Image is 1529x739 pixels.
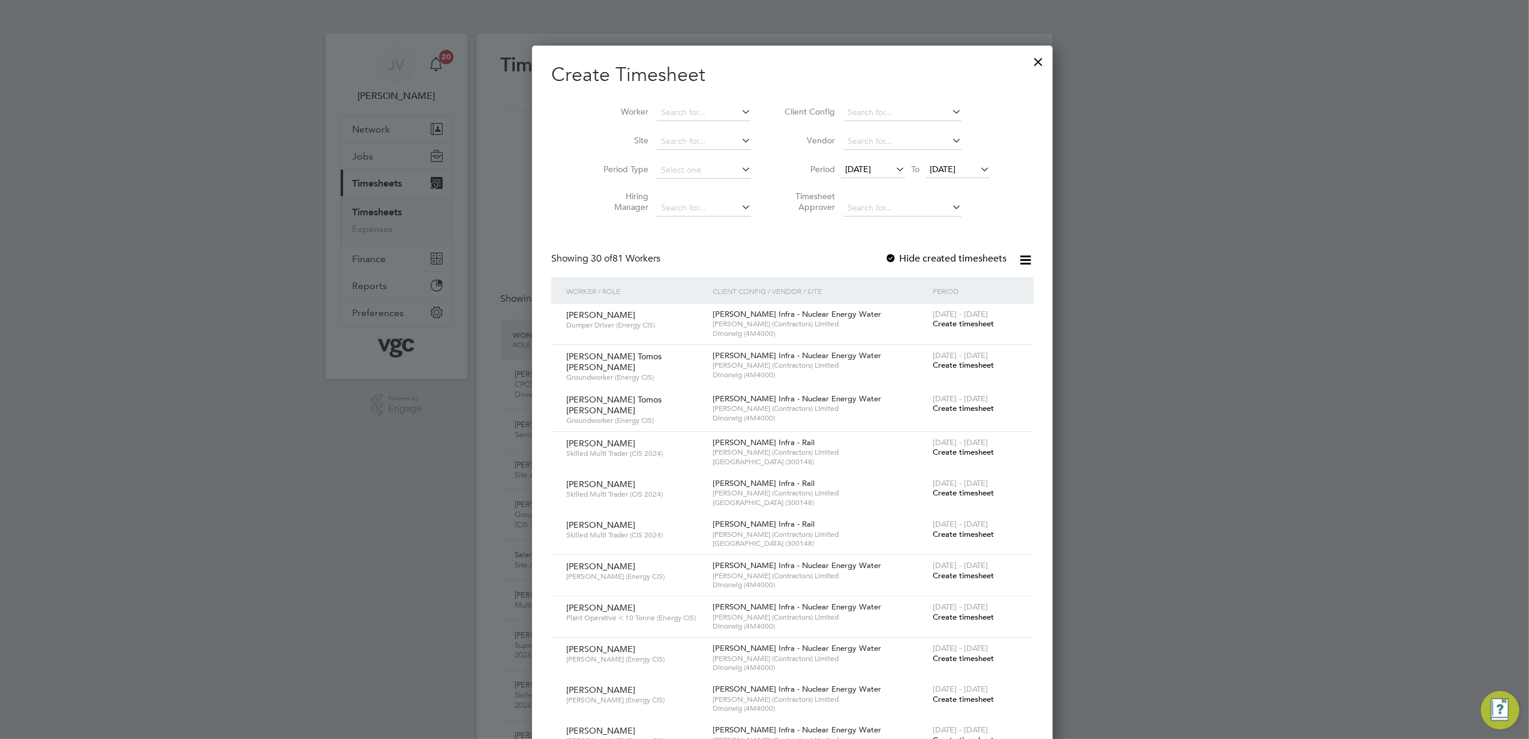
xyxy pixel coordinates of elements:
[933,560,988,570] span: [DATE] - [DATE]
[713,447,927,457] span: [PERSON_NAME] (Contractors) Limited
[566,416,704,425] span: Groundworker (Energy CIS)
[781,135,835,146] label: Vendor
[563,277,710,305] div: Worker / Role
[933,403,994,413] span: Create timesheet
[930,164,956,175] span: [DATE]
[566,613,704,623] span: Plant Operative < 10 Tonne (Energy CIS)
[933,612,994,622] span: Create timesheet
[781,106,835,117] label: Client Config
[591,253,612,265] span: 30 of
[566,695,704,705] span: [PERSON_NAME] (Energy CIS)
[594,191,648,212] label: Hiring Manager
[566,351,662,372] span: [PERSON_NAME] Tomos [PERSON_NAME]
[713,498,927,507] span: [GEOGRAPHIC_DATA] (300148)
[591,253,660,265] span: 81 Workers
[566,530,704,540] span: Skilled Multi Trader (CIS 2024)
[713,519,815,529] span: [PERSON_NAME] Infra - Rail
[551,62,1034,88] h2: Create Timesheet
[933,725,988,735] span: [DATE] - [DATE]
[594,106,648,117] label: Worker
[657,104,751,121] input: Search for...
[713,602,881,612] span: [PERSON_NAME] Infra - Nuclear Energy Water
[566,394,662,416] span: [PERSON_NAME] Tomos [PERSON_NAME]
[566,572,704,581] span: [PERSON_NAME] (Energy CIS)
[933,694,994,704] span: Create timesheet
[713,309,881,319] span: [PERSON_NAME] Infra - Nuclear Energy Water
[713,539,927,548] span: [GEOGRAPHIC_DATA] (300148)
[713,684,881,694] span: [PERSON_NAME] Infra - Nuclear Energy Water
[843,200,962,217] input: Search for...
[713,329,927,338] span: Dinorwig (4M4000)
[713,478,815,488] span: [PERSON_NAME] Infra - Rail
[933,350,988,361] span: [DATE] - [DATE]
[713,580,927,590] span: Dinorwig (4M4000)
[713,695,927,704] span: [PERSON_NAME] (Contractors) Limited
[843,104,962,121] input: Search for...
[566,725,635,736] span: [PERSON_NAME]
[566,519,635,530] span: [PERSON_NAME]
[566,489,704,499] span: Skilled Multi Trader (CIS 2024)
[885,253,1007,265] label: Hide created timesheets
[713,457,927,467] span: [GEOGRAPHIC_DATA] (300148)
[713,393,881,404] span: [PERSON_NAME] Infra - Nuclear Energy Water
[781,191,835,212] label: Timesheet Approver
[566,684,635,695] span: [PERSON_NAME]
[713,654,927,663] span: [PERSON_NAME] (Contractors) Limited
[566,654,704,664] span: [PERSON_NAME] (Energy CIS)
[566,449,704,458] span: Skilled Multi Trader (CIS 2024)
[713,571,927,581] span: [PERSON_NAME] (Contractors) Limited
[710,277,930,305] div: Client Config / Vendor / Site
[933,309,988,319] span: [DATE] - [DATE]
[713,560,881,570] span: [PERSON_NAME] Infra - Nuclear Energy Water
[933,360,994,370] span: Create timesheet
[713,643,881,653] span: [PERSON_NAME] Infra - Nuclear Energy Water
[933,519,988,529] span: [DATE] - [DATE]
[566,310,635,320] span: [PERSON_NAME]
[933,529,994,539] span: Create timesheet
[657,133,751,150] input: Search for...
[1481,691,1519,729] button: Engage Resource Center
[933,602,988,612] span: [DATE] - [DATE]
[781,164,835,175] label: Period
[933,447,994,457] span: Create timesheet
[933,570,994,581] span: Create timesheet
[551,253,663,265] div: Showing
[713,621,927,631] span: Dinorwig (4M4000)
[713,725,881,735] span: [PERSON_NAME] Infra - Nuclear Energy Water
[713,404,927,413] span: [PERSON_NAME] (Contractors) Limited
[713,413,927,423] span: Dinorwig (4M4000)
[933,643,988,653] span: [DATE] - [DATE]
[843,133,962,150] input: Search for...
[713,704,927,713] span: Dinorwig (4M4000)
[933,684,988,694] span: [DATE] - [DATE]
[594,135,648,146] label: Site
[930,277,1022,305] div: Period
[713,663,927,672] span: Dinorwig (4M4000)
[566,644,635,654] span: [PERSON_NAME]
[933,393,988,404] span: [DATE] - [DATE]
[713,319,927,329] span: [PERSON_NAME] (Contractors) Limited
[908,161,923,177] span: To
[657,162,751,179] input: Select one
[713,488,927,498] span: [PERSON_NAME] (Contractors) Limited
[566,602,635,613] span: [PERSON_NAME]
[933,488,994,498] span: Create timesheet
[566,372,704,382] span: Groundworker (Energy CIS)
[566,561,635,572] span: [PERSON_NAME]
[713,437,815,447] span: [PERSON_NAME] Infra - Rail
[933,653,994,663] span: Create timesheet
[657,200,751,217] input: Search for...
[933,437,988,447] span: [DATE] - [DATE]
[713,612,927,622] span: [PERSON_NAME] (Contractors) Limited
[566,479,635,489] span: [PERSON_NAME]
[566,438,635,449] span: [PERSON_NAME]
[713,530,927,539] span: [PERSON_NAME] (Contractors) Limited
[933,319,994,329] span: Create timesheet
[566,320,704,330] span: Dumper Driver (Energy CIS)
[713,361,927,370] span: [PERSON_NAME] (Contractors) Limited
[594,164,648,175] label: Period Type
[845,164,871,175] span: [DATE]
[713,350,881,361] span: [PERSON_NAME] Infra - Nuclear Energy Water
[933,478,988,488] span: [DATE] - [DATE]
[713,370,927,380] span: Dinorwig (4M4000)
